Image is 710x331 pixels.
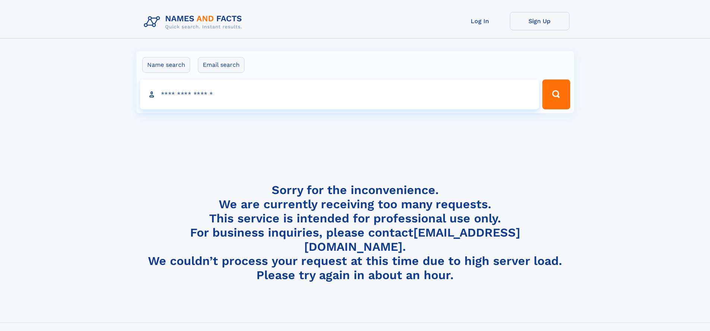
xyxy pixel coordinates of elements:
[142,57,190,73] label: Name search
[542,79,570,109] button: Search Button
[510,12,569,30] a: Sign Up
[140,79,539,109] input: search input
[450,12,510,30] a: Log In
[141,12,248,32] img: Logo Names and Facts
[141,183,569,282] h4: Sorry for the inconvenience. We are currently receiving too many requests. This service is intend...
[198,57,244,73] label: Email search
[304,225,520,254] a: [EMAIL_ADDRESS][DOMAIN_NAME]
